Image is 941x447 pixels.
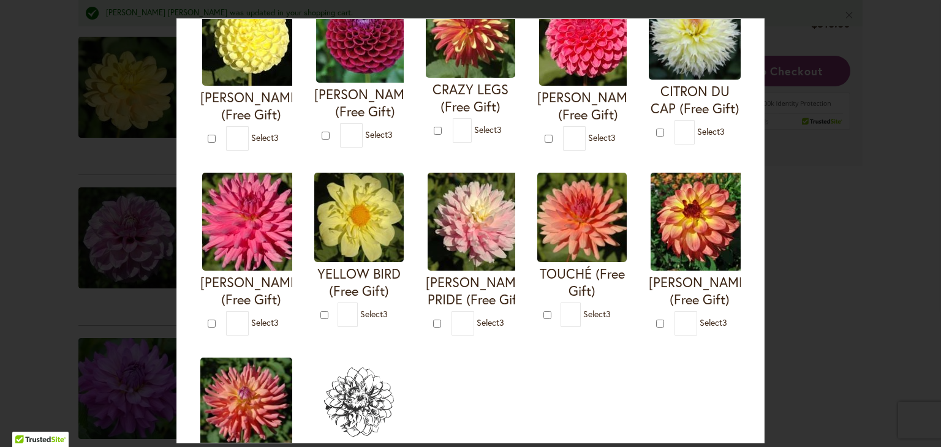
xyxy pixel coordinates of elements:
[274,132,279,143] span: 3
[274,317,279,328] span: 3
[497,123,502,135] span: 3
[426,274,527,308] h4: [PERSON_NAME] PRIDE (Free Gift)
[537,265,627,299] h4: TOUCHÉ (Free Gift)
[383,308,388,320] span: 3
[477,317,504,328] span: Select
[499,317,504,328] span: 3
[649,83,741,117] h4: CITRON DU CAP (Free Gift)
[200,274,302,308] h4: [PERSON_NAME] (Free Gift)
[722,317,727,328] span: 3
[606,308,611,320] span: 3
[388,129,393,140] span: 3
[649,274,750,308] h4: [PERSON_NAME] (Free Gift)
[588,132,616,143] span: Select
[697,126,725,137] span: Select
[428,173,526,271] img: CHILSON'S PRIDE (Free Gift)
[537,89,639,123] h4: [PERSON_NAME] (Free Gift)
[251,317,279,328] span: Select
[202,173,300,271] img: HERBERT SMITH (Free Gift)
[474,123,502,135] span: Select
[537,173,627,262] img: TOUCHÉ (Free Gift)
[251,132,279,143] span: Select
[700,317,727,328] span: Select
[314,173,404,262] img: YELLOW BIRD (Free Gift)
[314,86,416,120] h4: [PERSON_NAME] (Free Gift)
[200,89,302,123] h4: [PERSON_NAME] (Free Gift)
[583,308,611,320] span: Select
[9,404,43,438] iframe: Launch Accessibility Center
[365,129,393,140] span: Select
[611,132,616,143] span: 3
[314,265,404,299] h4: YELLOW BIRD (Free Gift)
[314,358,404,447] img: NO FREE GIFT REQUESTED
[426,81,515,115] h4: CRAZY LEGS (Free Gift)
[720,126,725,137] span: 3
[360,308,388,320] span: Select
[651,173,749,271] img: MAI TAI (Free Gift)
